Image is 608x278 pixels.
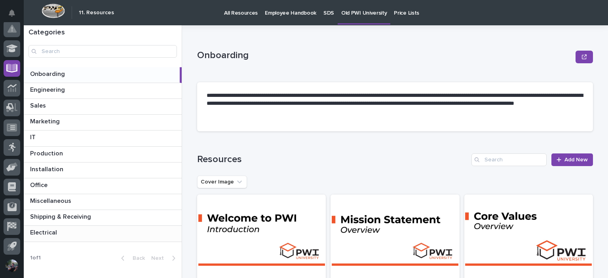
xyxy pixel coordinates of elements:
[42,4,65,18] img: Workspace Logo
[24,83,182,99] a: EngineeringEngineering
[197,176,247,188] button: Cover Image
[564,156,588,163] span: Add New
[24,67,182,83] a: OnboardingOnboarding
[24,115,182,130] a: MarketingMarketing
[30,227,59,236] p: Electrical
[128,255,145,262] span: Back
[30,180,49,189] p: Office
[10,9,20,22] div: Notifications
[24,194,182,210] a: MiscellaneousMiscellaneous
[148,255,182,262] button: Next
[30,85,66,94] p: Engineering
[30,100,47,110] p: Sales
[471,153,547,166] input: Search
[79,9,114,16] h2: 11. Resources
[24,210,182,226] a: Shipping & ReceivingShipping & Receiving
[24,178,182,194] a: OfficeOffice
[28,45,177,58] input: Search
[4,5,20,21] button: Notifications
[4,257,20,274] button: users-avatar
[28,28,177,37] h1: Categories
[30,116,61,125] p: Marketing
[24,99,182,115] a: SalesSales
[30,69,66,78] p: Onboarding
[151,255,169,262] span: Next
[24,248,47,268] p: 1 of 1
[30,148,65,157] p: Production
[551,153,593,166] a: Add New
[24,226,182,242] a: ElectricalElectrical
[24,163,182,178] a: InstallationInstallation
[30,164,65,173] p: Installation
[24,130,182,146] a: ITIT
[197,154,468,165] h1: Resources
[30,196,73,205] p: Miscellaneous
[30,132,37,141] p: IT
[24,147,182,163] a: ProductionProduction
[30,212,93,221] p: Shipping & Receiving
[115,255,148,262] button: Back
[197,50,572,61] p: Onboarding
